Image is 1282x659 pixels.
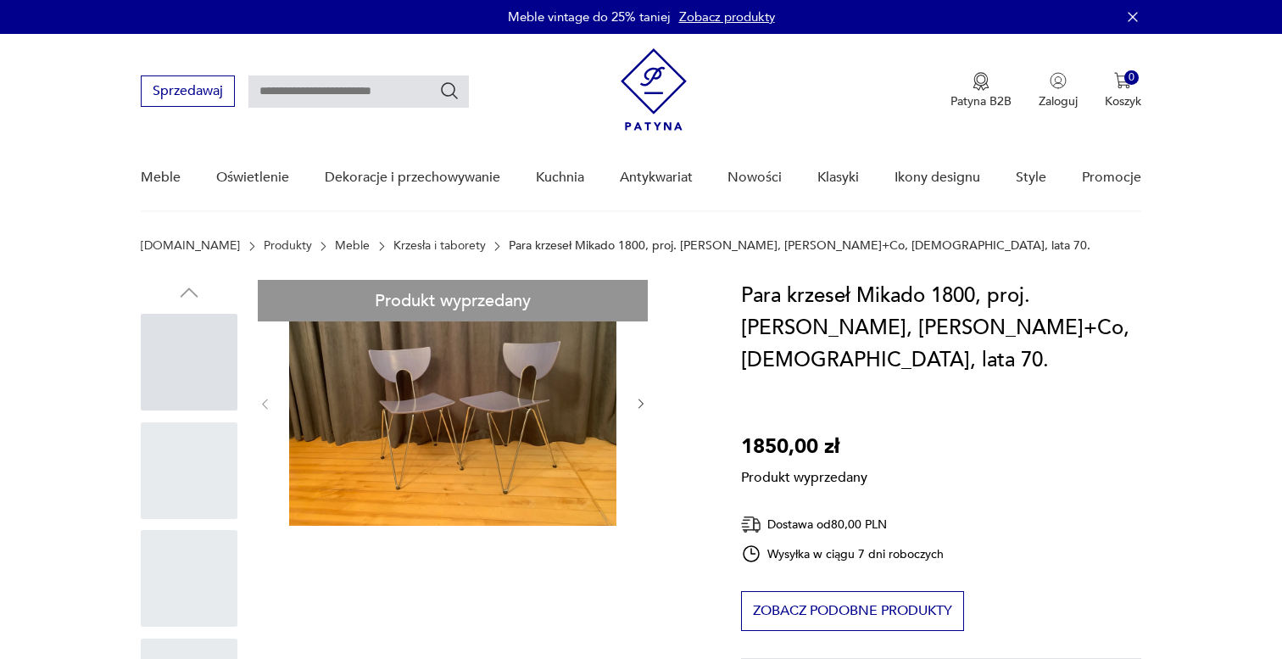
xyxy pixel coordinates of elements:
a: Zobacz produkty [679,8,775,25]
img: Ikonka użytkownika [1050,72,1067,89]
div: Wysyłka w ciągu 7 dni roboczych [741,544,945,564]
img: Patyna - sklep z meblami i dekoracjami vintage [621,48,687,131]
p: Patyna B2B [950,93,1012,109]
p: Para krzeseł Mikado 1800, proj. [PERSON_NAME], [PERSON_NAME]+Co, [DEMOGRAPHIC_DATA], lata 70. [509,239,1090,253]
p: Zaloguj [1039,93,1078,109]
a: Klasyki [817,145,859,210]
a: Meble [335,239,370,253]
a: Antykwariat [620,145,693,210]
a: Promocje [1082,145,1141,210]
img: Ikona koszyka [1114,72,1131,89]
a: Nowości [727,145,782,210]
a: Oświetlenie [216,145,289,210]
button: Patyna B2B [950,72,1012,109]
a: Ikony designu [895,145,980,210]
p: Meble vintage do 25% taniej [508,8,671,25]
img: Ikona dostawy [741,514,761,535]
a: Produkty [264,239,312,253]
a: Dekoracje i przechowywanie [325,145,500,210]
button: 0Koszyk [1105,72,1141,109]
a: Krzesła i taborety [393,239,486,253]
a: Kuchnia [536,145,584,210]
a: [DOMAIN_NAME] [141,239,240,253]
button: Zobacz podobne produkty [741,591,964,631]
a: Sprzedawaj [141,87,235,98]
p: 1850,00 zł [741,431,867,463]
a: Ikona medaluPatyna B2B [950,72,1012,109]
a: Meble [141,145,181,210]
p: Produkt wyprzedany [741,463,867,487]
img: Ikona medalu [973,72,989,91]
button: Sprzedawaj [141,75,235,107]
h1: Para krzeseł Mikado 1800, proj. [PERSON_NAME], [PERSON_NAME]+Co, [DEMOGRAPHIC_DATA], lata 70. [741,280,1141,377]
div: 0 [1124,70,1139,85]
button: Zaloguj [1039,72,1078,109]
a: Style [1016,145,1046,210]
p: Koszyk [1105,93,1141,109]
div: Dostawa od 80,00 PLN [741,514,945,535]
button: Szukaj [439,81,460,101]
